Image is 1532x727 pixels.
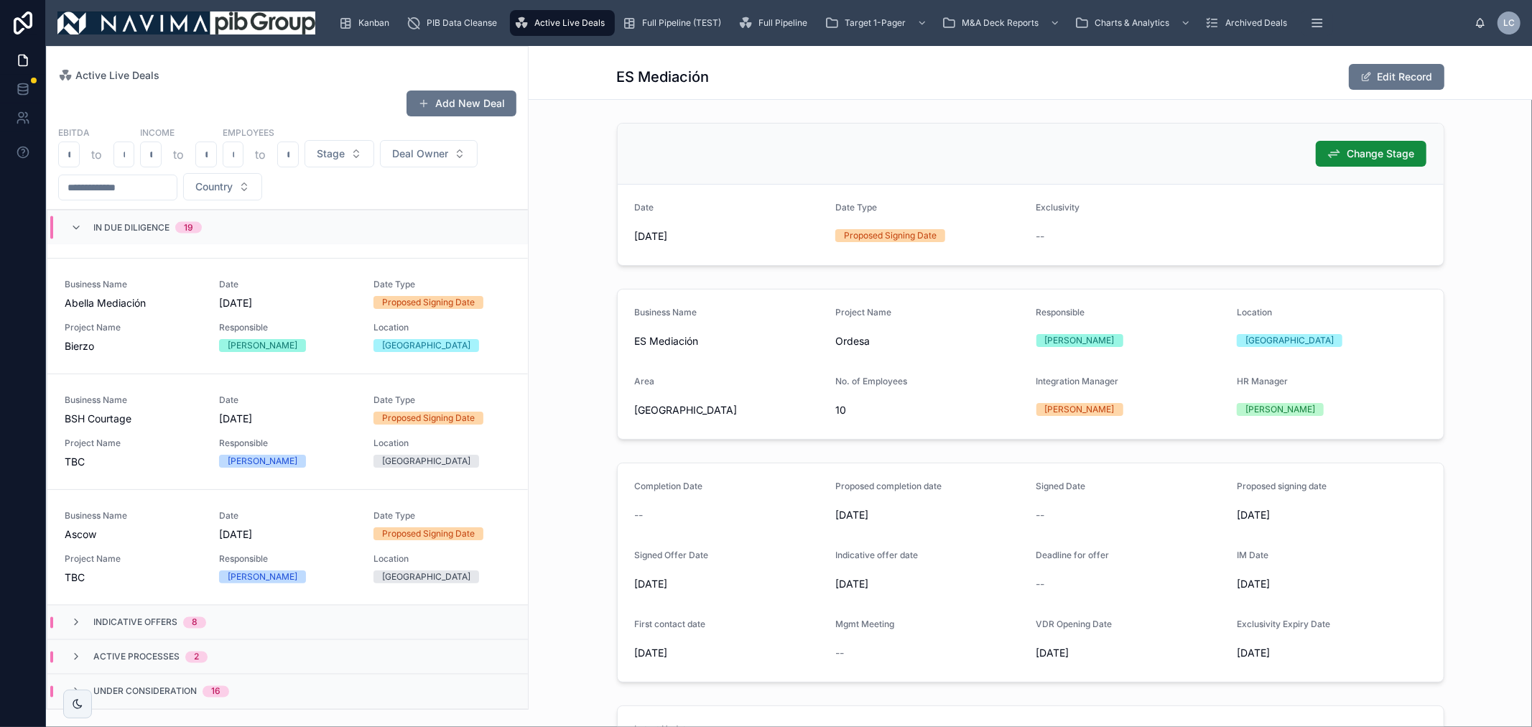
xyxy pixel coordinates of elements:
span: [DATE] [1237,646,1426,660]
span: Date [635,202,654,213]
span: Business Name [65,279,202,290]
span: Responsible [219,322,356,333]
span: Responsible [219,553,356,565]
div: Proposed Signing Date [844,229,937,242]
a: Target 1-Pager [820,10,934,36]
span: M&A Deck Reports [962,17,1039,29]
span: Active Live Deals [534,17,605,29]
p: to [173,146,184,163]
span: Exclusivity [1036,202,1080,213]
span: BSH Courtage [65,412,202,426]
a: Active Live Deals [510,10,615,36]
a: Charts & Analytics [1070,10,1198,36]
span: Area [635,376,655,386]
div: [GEOGRAPHIC_DATA] [382,455,470,468]
span: [GEOGRAPHIC_DATA] [635,403,825,417]
span: IM Date [1237,550,1268,560]
span: [DATE] [219,296,356,310]
span: PIB Data Cleanse [427,17,497,29]
span: HR Manager [1237,376,1288,386]
a: PIB Data Cleanse [402,10,507,36]
span: Business Name [635,307,697,318]
span: Target 1-Pager [845,17,906,29]
span: In Due Diligence [93,222,170,233]
div: [GEOGRAPHIC_DATA] [382,570,470,583]
img: App logo [57,11,315,34]
span: Date [219,510,356,522]
span: [DATE] [635,646,825,660]
div: 19 [184,222,193,233]
span: Date [219,394,356,406]
span: No. of Employees [835,376,907,386]
span: TBC [65,455,202,469]
span: -- [635,508,644,522]
span: Deal Owner [392,147,448,161]
div: [PERSON_NAME] [1045,334,1115,347]
button: Add New Deal [407,91,516,116]
span: VDR Opening Date [1036,619,1113,629]
span: -- [1036,508,1045,522]
span: Country [195,180,233,194]
span: Location [1237,307,1272,318]
div: [PERSON_NAME] [1245,403,1315,416]
div: [GEOGRAPHIC_DATA] [382,339,470,352]
a: Full Pipeline [734,10,817,36]
a: Archived Deals [1201,10,1297,36]
span: -- [1036,577,1045,591]
span: Indicative offer date [835,550,918,560]
a: Active Live Deals [58,68,159,83]
span: Ordesa [835,334,1025,348]
span: Proposed completion date [835,481,942,491]
div: 8 [192,617,198,629]
div: Proposed Signing Date [382,527,475,540]
label: EBITDA [58,126,90,139]
span: Project Name [65,437,202,449]
span: [DATE] [635,229,825,244]
label: Employees [223,126,274,139]
div: Proposed Signing Date [382,412,475,425]
div: [PERSON_NAME] [228,570,297,583]
div: 2 [194,652,199,663]
span: Business Name [65,394,202,406]
span: Date Type [373,279,511,290]
span: Kanban [358,17,389,29]
span: Charts & Analytics [1095,17,1169,29]
span: Mgmt Meeting [835,619,894,629]
span: Signed Date [1036,481,1086,491]
span: Location [373,437,511,449]
span: Bierzo [65,339,202,353]
h1: ES Mediación [617,67,710,87]
span: Active Processes [93,652,180,663]
label: Income [140,126,175,139]
p: to [91,146,102,163]
span: Active Live Deals [75,68,159,83]
button: Select Button [380,140,478,167]
span: 10 [835,403,1025,417]
span: Deadline for offer [1036,550,1110,560]
div: [PERSON_NAME] [1045,403,1115,416]
a: Business NameBSH CourtageDate[DATE]Date TypeProposed Signing DateProject NameTBCResponsible[PERSO... [47,374,528,489]
div: Proposed Signing Date [382,296,475,309]
span: Date Type [373,394,511,406]
span: TBC [65,570,202,585]
a: Business NameAbella MediaciónDate[DATE]Date TypeProposed Signing DateProject NameBierzoResponsibl... [47,258,528,374]
span: Responsible [1036,307,1085,318]
span: [DATE] [219,412,356,426]
span: [DATE] [1036,646,1226,660]
a: Full Pipeline (TEST) [618,10,731,36]
span: [DATE] [1237,577,1426,591]
a: Business NameAscowDate[DATE]Date TypeProposed Signing DateProject NameTBCResponsible[PERSON_NAME]... [47,489,528,605]
div: scrollable content [327,7,1475,39]
span: Full Pipeline [758,17,807,29]
span: Indicative Offers [93,617,177,629]
span: Proposed signing date [1237,481,1327,491]
span: Exclusivity Expiry Date [1237,619,1330,629]
span: Under Consideration [93,686,197,698]
span: Integration Manager [1036,376,1119,386]
div: 16 [211,686,220,698]
span: Location [373,553,511,565]
span: Abella Mediación [65,296,202,310]
span: Archived Deals [1225,17,1287,29]
span: Ascow [65,527,202,542]
span: ES Mediación [635,334,825,348]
